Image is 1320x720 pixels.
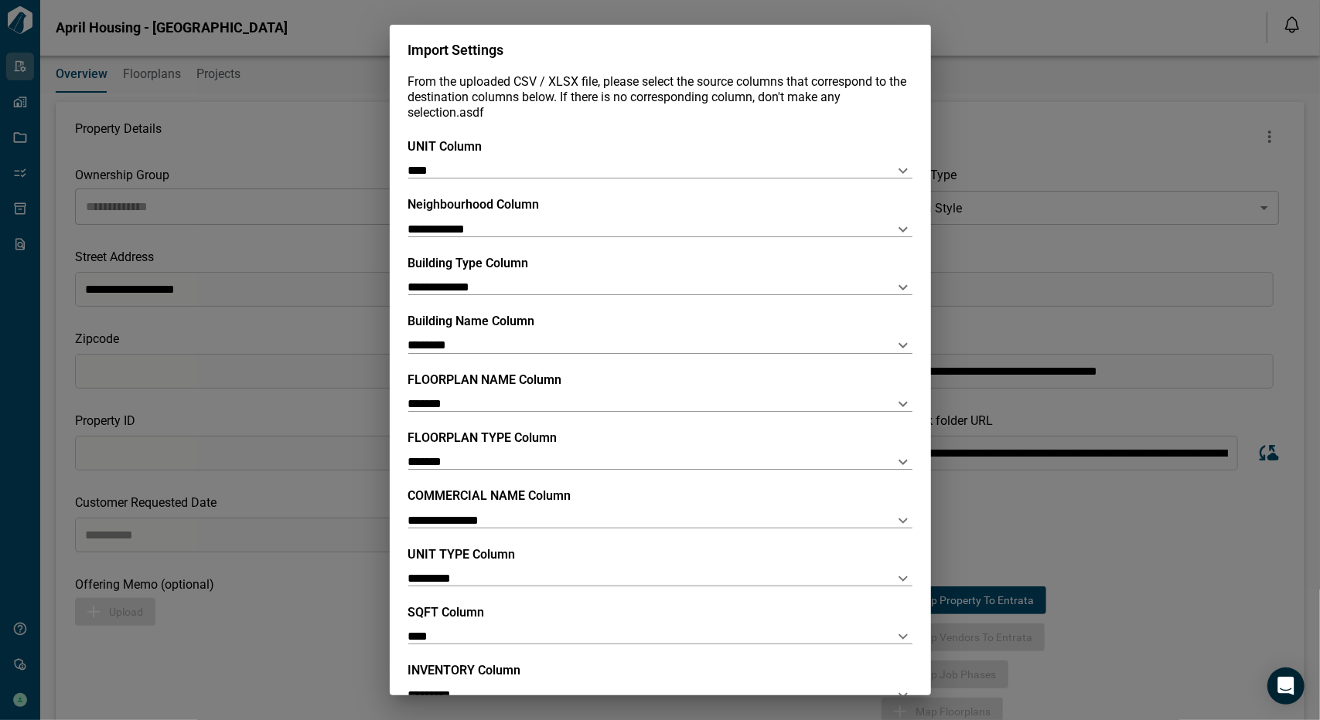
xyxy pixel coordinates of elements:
span: Building Name Column [408,314,535,328]
button: Open [892,510,914,532]
span: Building Type Column [408,256,529,270]
button: Open [892,393,914,415]
button: Open [892,219,914,240]
span: Neighbourhood Column [408,197,540,212]
button: Open [892,277,914,298]
span: FLOORPLAN TYPE Column [408,430,558,445]
button: Open [892,335,914,356]
button: Open [892,684,914,706]
span: COMMERCIAL NAME Column [408,488,571,503]
button: Open [892,160,914,182]
span: FLOORPLAN NAME Column [408,372,562,387]
span: From the uploaded CSV / XLSX file, please select the source columns that correspond to the destin... [408,74,907,120]
span: INVENTORY Column [408,663,521,678]
div: Open Intercom Messenger [1267,667,1305,705]
span: Import Settings [408,42,504,58]
span: UNIT TYPE Column [408,547,516,562]
button: Open [892,568,914,589]
button: Open [892,626,914,647]
span: UNIT Column [408,139,483,154]
button: Open [892,451,914,473]
span: SQFT Column [408,605,485,620]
